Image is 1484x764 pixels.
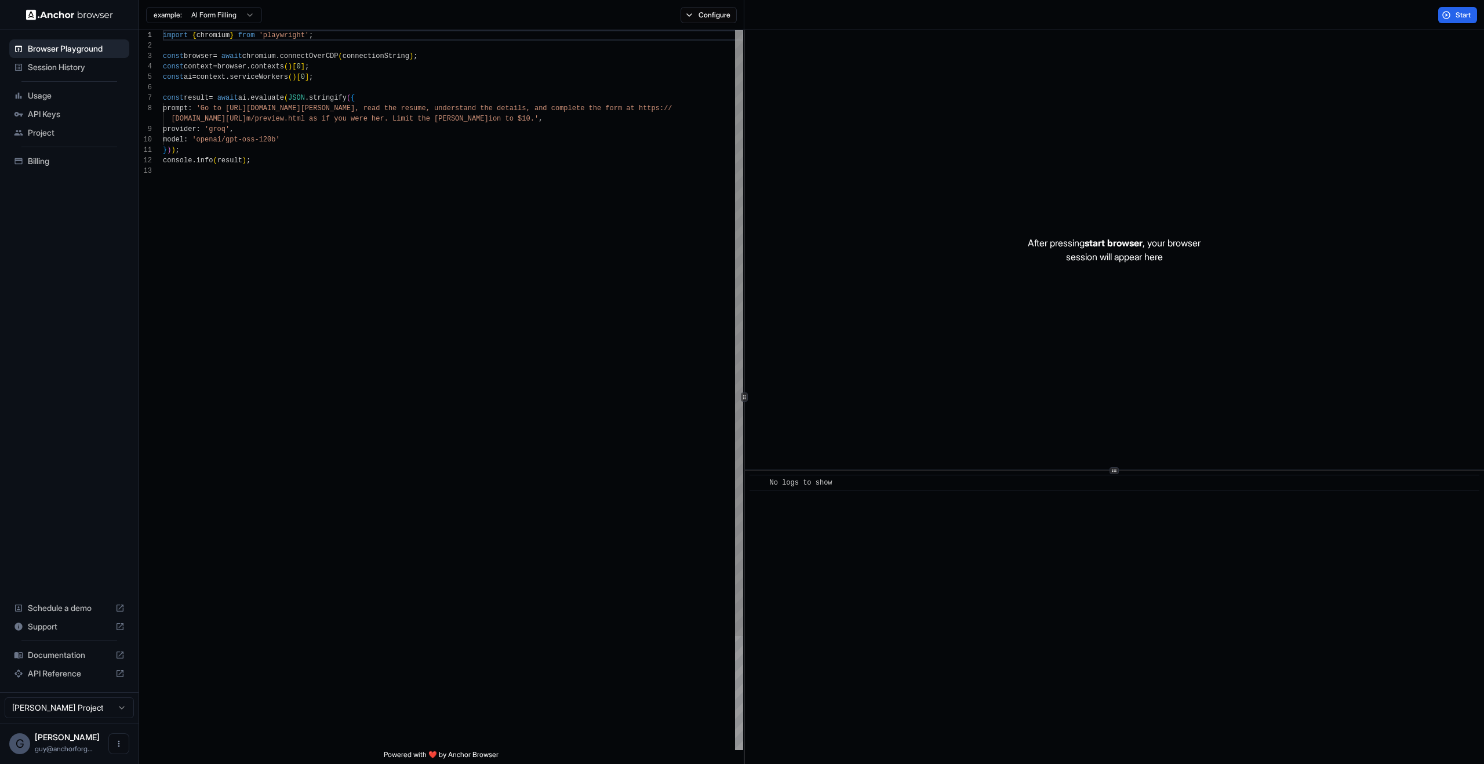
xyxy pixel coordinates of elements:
span: . [275,52,279,60]
span: Project [28,127,125,139]
span: 0 [301,73,305,81]
span: contexts [250,63,284,71]
span: [ [292,63,296,71]
span: ai [238,94,246,102]
div: API Reference [9,664,129,683]
span: Billing [28,155,125,167]
div: 11 [139,145,152,155]
span: : [197,125,201,133]
div: 13 [139,166,152,176]
div: Session History [9,58,129,77]
span: Support [28,621,111,632]
span: e the form at https:// [580,104,672,112]
span: const [163,94,184,102]
span: ] [305,73,309,81]
div: 9 [139,124,152,134]
span: . [246,94,250,102]
span: ion to $10.' [489,115,539,123]
span: . [225,73,230,81]
span: 'Go to [URL][DOMAIN_NAME][PERSON_NAME], re [197,104,372,112]
span: [DOMAIN_NAME][URL] [171,115,246,123]
span: ( [213,157,217,165]
div: Support [9,617,129,636]
span: = [213,52,217,60]
span: . [246,63,250,71]
div: 7 [139,93,152,103]
span: Browser Playground [28,43,125,54]
span: , [539,115,543,123]
span: await [221,52,242,60]
span: ; [246,157,250,165]
p: After pressing , your browser session will appear here [1028,236,1201,264]
span: browser [217,63,246,71]
span: 'groq' [205,125,230,133]
span: API Reference [28,668,111,679]
div: 12 [139,155,152,166]
div: Project [9,123,129,142]
div: Schedule a demo [9,599,129,617]
span: : [188,104,192,112]
div: 5 [139,72,152,82]
span: ) [288,63,292,71]
span: = [213,63,217,71]
span: guy@anchorforge.io [35,744,93,753]
span: info [197,157,213,165]
span: result [217,157,242,165]
span: } [163,146,167,154]
span: ) [171,146,175,154]
span: from [238,31,255,39]
div: Billing [9,152,129,170]
div: 1 [139,30,152,41]
span: ; [305,63,309,71]
span: Usage [28,90,125,101]
span: provider [163,125,197,133]
span: const [163,52,184,60]
img: Anchor Logo [26,9,113,20]
span: ) [167,146,171,154]
span: chromium [197,31,230,39]
div: Documentation [9,646,129,664]
span: ; [176,146,180,154]
span: context [197,73,225,81]
span: } [230,31,234,39]
span: . [192,157,196,165]
div: 3 [139,51,152,61]
div: G [9,733,30,754]
div: Usage [9,86,129,105]
span: result [184,94,209,102]
span: Schedule a demo [28,602,111,614]
span: ​ [755,477,761,489]
button: Start [1438,7,1477,23]
span: Start [1456,10,1472,20]
span: connectionString [343,52,409,60]
span: evaluate [250,94,284,102]
span: example: [154,10,182,20]
span: ( [347,94,351,102]
span: browser [184,52,213,60]
span: ; [309,73,313,81]
span: connectOverCDP [280,52,339,60]
span: Documentation [28,649,111,661]
div: 8 [139,103,152,114]
span: chromium [242,52,276,60]
span: : [184,136,188,144]
span: const [163,63,184,71]
button: Open menu [108,733,129,754]
span: await [217,94,238,102]
span: . [305,94,309,102]
span: ; [413,52,417,60]
div: API Keys [9,105,129,123]
span: ad the resume, understand the details, and complet [372,104,580,112]
span: ; [309,31,313,39]
span: ( [284,94,288,102]
span: 'openai/gpt-oss-120b' [192,136,279,144]
span: import [163,31,188,39]
span: { [192,31,196,39]
span: Powered with ❤️ by Anchor Browser [384,750,499,764]
span: serviceWorkers [230,73,288,81]
span: start browser [1085,237,1143,249]
span: stringify [309,94,347,102]
span: prompt [163,104,188,112]
span: { [351,94,355,102]
span: ( [339,52,343,60]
